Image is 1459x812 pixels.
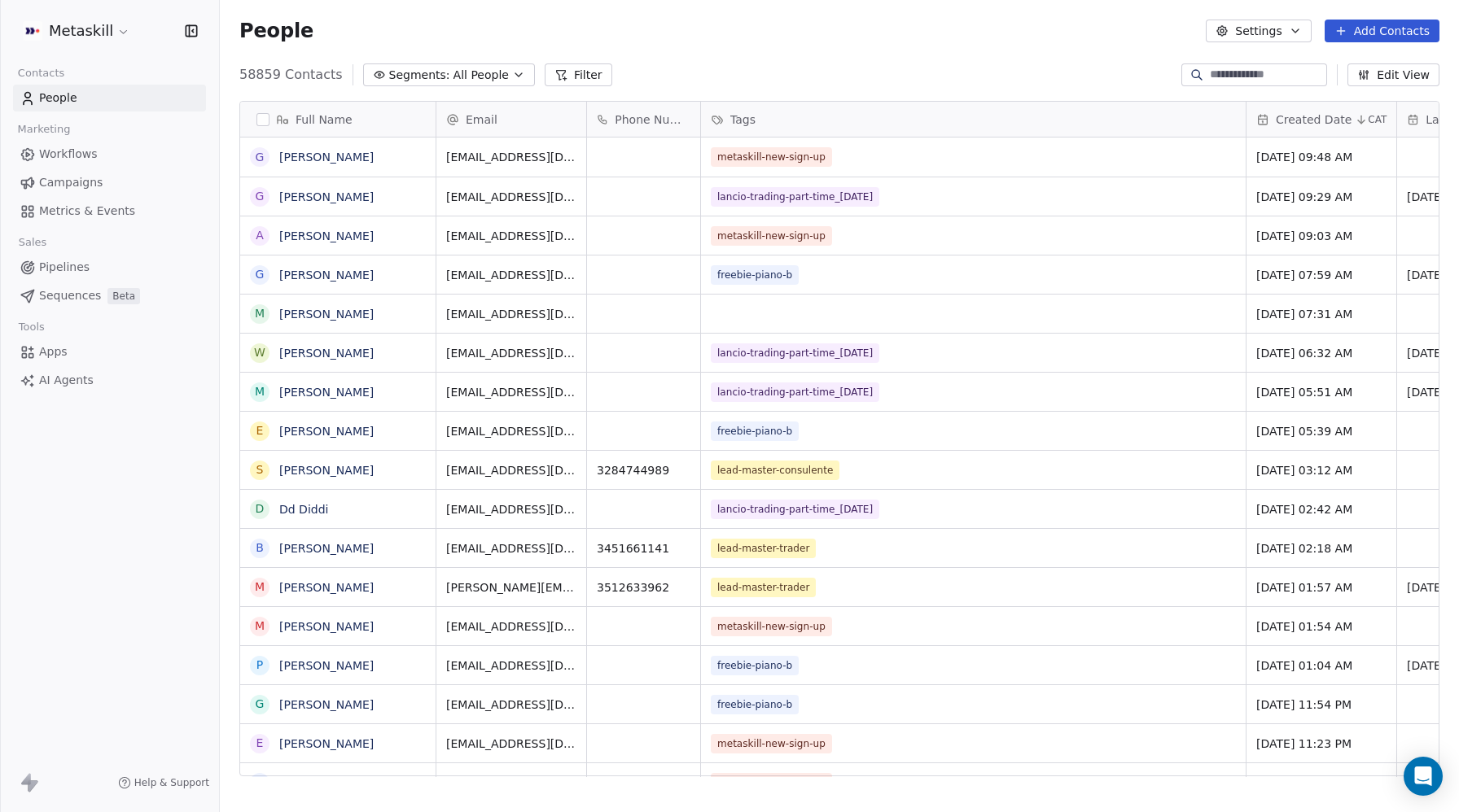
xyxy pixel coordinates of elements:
[23,21,42,41] img: AVATAR%20METASKILL%20-%20Colori%20Positivo.png
[1256,345,1387,361] span: [DATE] 06:32 AM
[446,423,576,439] span: [EMAIL_ADDRESS][DOMAIN_NAME]
[279,698,374,711] a: [PERSON_NAME]
[279,737,374,750] a: [PERSON_NAME]
[279,542,374,555] a: [PERSON_NAME]
[256,500,265,517] div: D
[711,265,799,285] span: freebie-piano-b
[1256,579,1387,596] span: [DATE] 01:57 AM
[134,776,209,789] span: Help & Support
[118,776,209,789] a: Help & Support
[239,19,313,43] span: People
[1256,775,1387,791] span: [DATE] 11:16 PM
[466,111,497,128] span: Email
[1256,501,1387,517] span: [DATE] 02:42 AM
[13,198,206,225] a: Metrics & Events
[256,696,265,713] div: G
[239,65,343,85] span: 58859 Contacts
[436,102,586,137] div: Email
[711,617,832,636] span: metaskill-new-sign-up
[13,85,206,111] a: People
[446,345,576,361] span: [EMAIL_ADDRESS][DOMAIN_NAME]
[279,386,374,399] a: [PERSON_NAME]
[711,382,879,402] span: lancio-trading-part-time_[DATE]
[279,229,374,242] a: [PERSON_NAME]
[279,425,374,438] a: [PERSON_NAME]
[1256,618,1387,635] span: [DATE] 01:54 AM
[711,734,832,753] span: metaskill-new-sign-up
[279,776,374,789] a: [PERSON_NAME]
[446,618,576,635] span: [EMAIL_ADDRESS][DOMAIN_NAME]
[11,230,54,255] span: Sales
[730,111,756,128] span: Tags
[255,774,265,791] div: M
[13,338,206,365] a: Apps
[107,288,140,304] span: Beta
[711,773,832,792] span: metaskill-new-sign-up
[446,696,576,713] span: [EMAIL_ADDRESS][DOMAIN_NAME]
[11,315,51,339] span: Tools
[1256,228,1387,244] span: [DATE] 09:03 AM
[296,111,353,128] span: Full Name
[597,540,690,557] span: 3451661141
[446,540,576,557] span: [EMAIL_ADDRESS][DOMAIN_NAME]
[545,63,612,86] button: Filter
[20,17,134,45] button: Metaskill
[1256,384,1387,400] span: [DATE] 05:51 AM
[39,372,94,389] span: AI Agents
[446,501,576,517] span: [EMAIL_ADDRESS][DOMAIN_NAME]
[711,343,879,363] span: lancio-trading-part-time_[DATE]
[13,367,206,394] a: AI Agents
[711,147,832,167] span: metaskill-new-sign-up
[279,308,374,321] a: [PERSON_NAME]
[446,384,576,400] span: [EMAIL_ADDRESS][DOMAIN_NAME]
[255,383,265,400] div: M
[279,151,374,164] a: [PERSON_NAME]
[255,578,265,596] div: M
[255,305,265,322] div: M
[1325,20,1439,42] button: Add Contacts
[279,659,374,672] a: [PERSON_NAME]
[446,189,576,205] span: [EMAIL_ADDRESS][DOMAIN_NAME]
[11,61,72,85] span: Contacts
[13,169,206,196] a: Campaigns
[1256,306,1387,322] span: [DATE] 07:31 AM
[1368,113,1387,126] span: CAT
[446,579,576,596] span: [PERSON_NAME][EMAIL_ADDRESS][PERSON_NAME][DOMAIN_NAME]
[1256,736,1387,752] span: [DATE] 11:23 PM
[240,102,436,137] div: Full Name
[1256,423,1387,439] span: [DATE] 05:39 AM
[1256,149,1387,165] span: [DATE] 09:48 AM
[49,20,113,41] span: Metaskill
[256,266,265,283] div: G
[279,464,374,477] a: [PERSON_NAME]
[1247,102,1396,137] div: Created DateCAT
[39,259,90,276] span: Pipelines
[446,462,576,478] span: [EMAIL_ADDRESS][DOMAIN_NAME]
[1256,462,1387,478] span: [DATE] 03:12 AM
[446,228,576,244] span: [EMAIL_ADDRESS][DOMAIN_NAME]
[240,138,436,777] div: grid
[254,344,265,361] div: W
[1256,657,1387,674] span: [DATE] 01:04 AM
[587,102,700,137] div: Phone Number
[711,656,799,675] span: freebie-piano-b
[39,343,68,360] span: Apps
[256,461,264,478] div: S
[13,254,206,281] a: Pipelines
[13,282,206,309] a: SequencesBeta
[446,657,576,674] span: [EMAIL_ADDRESS][DOMAIN_NAME]
[256,422,264,439] div: E
[13,141,206,168] a: Workflows
[446,736,576,752] span: [EMAIL_ADDRESS][DOMAIN_NAME]
[279,581,374,594] a: [PERSON_NAME]
[256,539,264,557] div: B
[1256,267,1387,283] span: [DATE] 07:59 AM
[1347,63,1439,86] button: Edit View
[711,461,839,480] span: lead-master-consulente
[446,775,576,791] span: [EMAIL_ADDRESS][DOMAIN_NAME]
[279,268,374,282] a: [PERSON_NAME]
[1256,540,1387,557] span: [DATE] 02:18 AM
[39,146,98,163] span: Workflows
[615,111,690,128] span: Phone Number
[279,347,374,360] a: [PERSON_NAME]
